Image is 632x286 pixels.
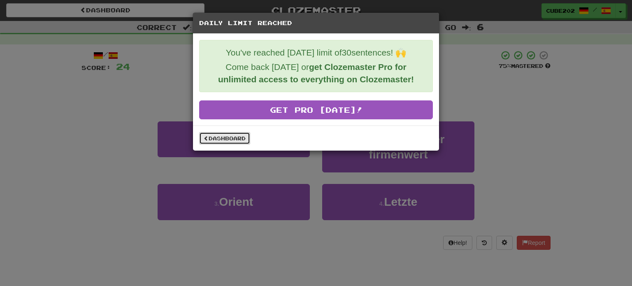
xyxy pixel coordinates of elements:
p: You've reached [DATE] limit of 30 sentences! 🙌 [206,47,426,59]
a: Dashboard [199,132,250,144]
h5: Daily Limit Reached [199,19,433,27]
a: Get Pro [DATE]! [199,100,433,119]
p: Come back [DATE] or [206,61,426,86]
strong: get Clozemaster Pro for unlimited access to everything on Clozemaster! [218,62,414,84]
